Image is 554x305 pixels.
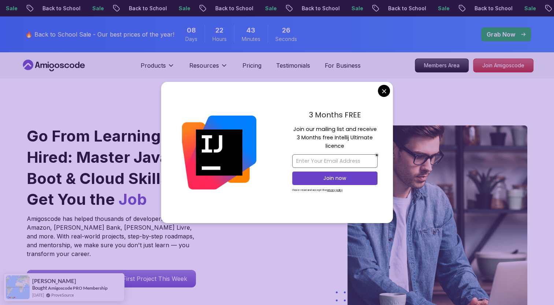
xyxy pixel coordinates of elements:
[215,5,238,12] p: Sale
[242,35,260,43] span: Minutes
[276,61,310,70] a: Testimonials
[388,5,411,12] p: Sale
[27,214,202,258] p: Amigoscode has helped thousands of developers land roles at Amazon, [PERSON_NAME] Bank, [PERSON_N...
[215,25,223,35] span: 22 Hours
[119,190,147,208] span: Job
[185,35,197,43] span: Days
[487,30,515,39] p: Grab Now
[129,5,152,12] p: Sale
[325,61,361,70] a: For Business
[6,275,30,299] img: provesource social proof notification image
[51,292,74,298] a: ProveSource
[252,5,301,12] p: Back to School
[25,30,174,39] p: 🔥 Back to School Sale - Our best prices of the year!
[141,61,175,76] button: Products
[415,59,469,72] a: Members Area
[27,270,196,287] a: Start Free [DATE] - Build Your First Project This Week
[42,5,66,12] p: Sale
[27,125,228,210] h1: Go From Learning to Hired: Master Java, Spring Boot & Cloud Skills That Get You the
[424,5,474,12] p: Back to School
[246,25,255,35] span: 43 Minutes
[275,35,297,43] span: Seconds
[189,61,219,70] p: Resources
[474,5,498,12] p: Sale
[473,59,533,72] a: Join Amigoscode
[242,61,261,70] a: Pricing
[473,59,533,72] p: Join Amigoscode
[32,292,44,298] span: [DATE]
[189,61,228,76] button: Resources
[187,25,196,35] span: 8 Days
[165,5,215,12] p: Back to School
[32,285,47,291] span: Bought
[79,5,129,12] p: Back to School
[338,5,388,12] p: Back to School
[212,35,227,43] span: Hours
[301,5,325,12] p: Sale
[415,59,468,72] p: Members Area
[32,278,76,284] span: [PERSON_NAME]
[282,25,290,35] span: 26 Seconds
[48,285,108,291] a: Amigoscode PRO Membership
[141,61,166,70] p: Products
